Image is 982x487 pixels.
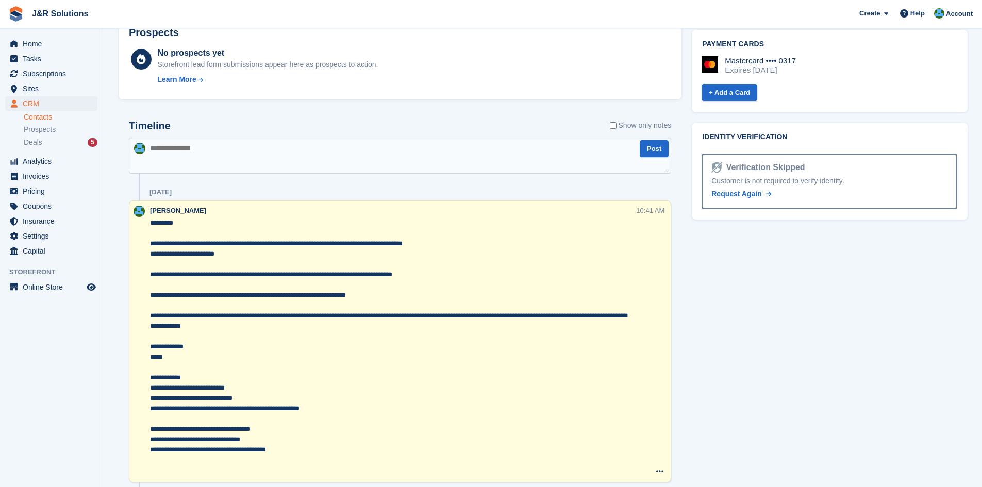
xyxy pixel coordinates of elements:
[88,138,97,147] div: 5
[5,244,97,258] a: menu
[23,169,85,183] span: Invoices
[711,190,762,198] span: Request Again
[725,65,796,75] div: Expires [DATE]
[23,244,85,258] span: Capital
[23,52,85,66] span: Tasks
[23,66,85,81] span: Subscriptions
[946,9,973,19] span: Account
[23,184,85,198] span: Pricing
[28,5,92,22] a: J&R Solutions
[129,120,171,132] h2: Timeline
[5,154,97,169] a: menu
[5,214,97,228] a: menu
[711,176,947,187] div: Customer is not required to verify identity.
[702,40,957,48] h2: Payment cards
[157,47,378,59] div: No prospects yet
[711,189,771,199] a: Request Again
[24,124,97,135] a: Prospects
[5,66,97,81] a: menu
[702,56,718,73] img: Mastercard Logo
[722,161,805,174] div: Verification Skipped
[934,8,944,19] img: Macie Adcock
[23,280,85,294] span: Online Store
[149,188,172,196] div: [DATE]
[23,96,85,111] span: CRM
[24,137,97,148] a: Deals 5
[5,96,97,111] a: menu
[24,138,42,147] span: Deals
[5,37,97,51] a: menu
[23,229,85,243] span: Settings
[24,112,97,122] a: Contacts
[640,140,669,157] button: Post
[5,229,97,243] a: menu
[24,125,56,135] span: Prospects
[5,280,97,294] a: menu
[725,56,796,65] div: Mastercard •••• 0317
[134,206,145,217] img: Macie Adcock
[702,84,757,101] a: + Add a Card
[129,27,179,39] h2: Prospects
[5,199,97,213] a: menu
[5,169,97,183] a: menu
[9,267,103,277] span: Storefront
[702,133,957,141] h2: Identity verification
[859,8,880,19] span: Create
[134,143,145,154] img: Macie Adcock
[150,207,206,214] span: [PERSON_NAME]
[5,81,97,96] a: menu
[157,59,378,70] div: Storefront lead form submissions appear here as prospects to action.
[23,154,85,169] span: Analytics
[23,214,85,228] span: Insurance
[610,120,617,131] input: Show only notes
[711,162,722,173] img: Identity Verification Ready
[23,81,85,96] span: Sites
[23,199,85,213] span: Coupons
[157,74,196,85] div: Learn More
[5,52,97,66] a: menu
[5,184,97,198] a: menu
[910,8,925,19] span: Help
[610,120,672,131] label: Show only notes
[636,206,664,215] div: 10:41 AM
[85,281,97,293] a: Preview store
[23,37,85,51] span: Home
[157,74,378,85] a: Learn More
[8,6,24,22] img: stora-icon-8386f47178a22dfd0bd8f6a31ec36ba5ce8667c1dd55bd0f319d3a0aa187defe.svg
